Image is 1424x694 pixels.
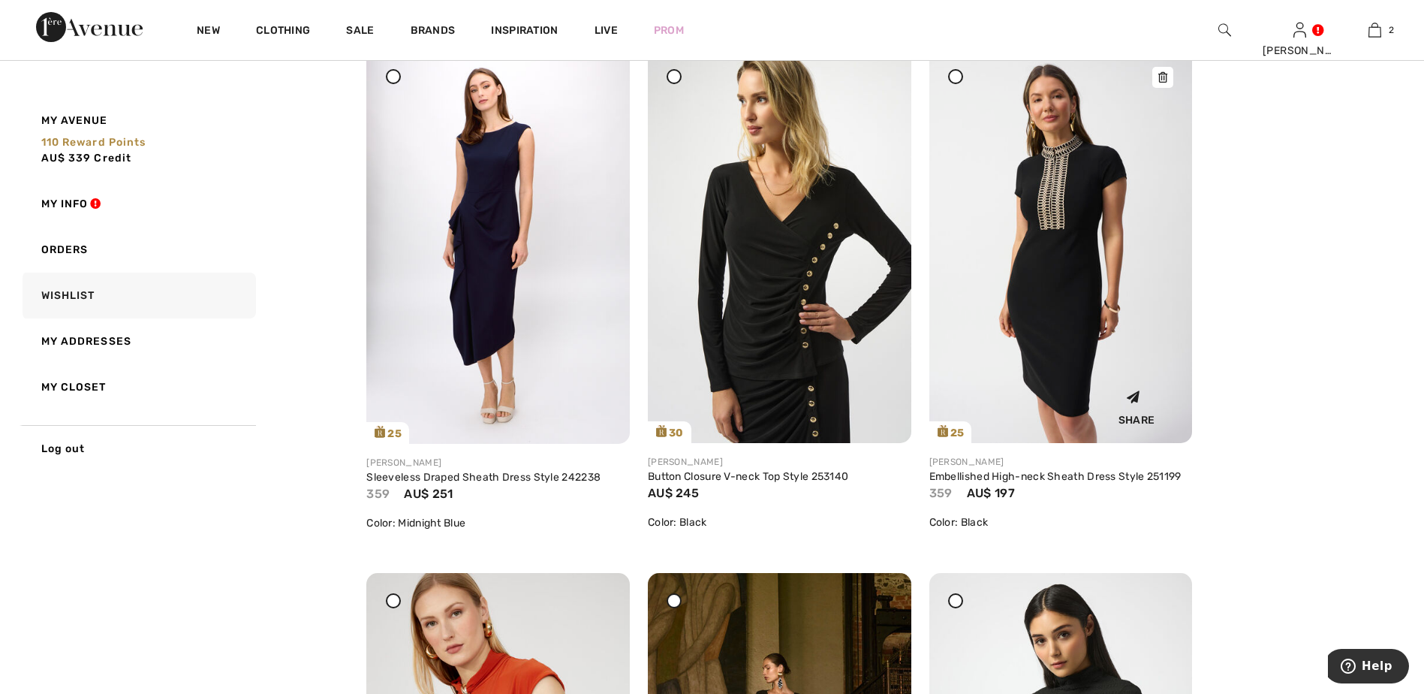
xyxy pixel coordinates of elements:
span: AU$ 339 Credit [41,152,132,164]
span: My Avenue [41,113,108,128]
a: Sale [346,24,374,40]
div: Color: Black [648,514,911,530]
div: Color: Midnight Blue [366,515,630,531]
span: 110 Reward points [41,136,146,149]
span: AU$ 197 [967,486,1015,500]
img: My Info [1293,21,1306,39]
img: My Bag [1368,21,1381,39]
a: Brands [411,24,456,40]
a: 2 [1338,21,1411,39]
img: joseph-ribkoff-tops-black_253140_3_e397_search.jpg [648,48,911,442]
span: 359 [366,487,390,501]
a: Orders [20,227,256,273]
a: 25 [366,48,630,443]
div: [PERSON_NAME] [648,455,911,469]
a: Button Closure V-neck Top Style 253140 [648,470,848,483]
a: My Closet [20,364,256,410]
a: Live [595,23,618,38]
a: Prom [654,23,684,38]
div: [PERSON_NAME] [929,455,1193,469]
span: AU$ 245 [648,486,699,500]
a: Embellished High-neck Sheath Dress Style 251199 [929,470,1182,483]
a: Clothing [256,24,310,40]
a: My Info [20,181,256,227]
a: Log out [20,425,256,472]
iframe: Opens a widget where you can find more information [1328,649,1409,686]
div: Color: Black [929,514,1193,530]
a: My Addresses [20,318,256,364]
a: New [197,24,220,40]
span: Inspiration [491,24,558,40]
a: 25 [929,48,1193,442]
img: joseph-ribkoff-dresses-jumpsuits-black_251199_2_e46e_search.jpg [929,48,1193,442]
div: Share [1092,379,1182,432]
div: [PERSON_NAME] [366,456,630,469]
img: 1ère Avenue [36,12,143,42]
a: Sign In [1293,23,1306,37]
a: Sleeveless Draped Sheath Dress Style 242238 [366,471,601,484]
span: 2 [1389,23,1394,37]
img: search the website [1218,21,1231,39]
a: Wishlist [20,273,256,318]
span: AU$ 251 [404,487,453,501]
div: [PERSON_NAME] [1263,43,1336,59]
img: joseph-ribkoff-dresses-jumpsuits-midnight-blue_242238b1_3a66_search.jpg [366,48,630,443]
span: 359 [929,486,953,500]
a: 30 [648,48,911,442]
